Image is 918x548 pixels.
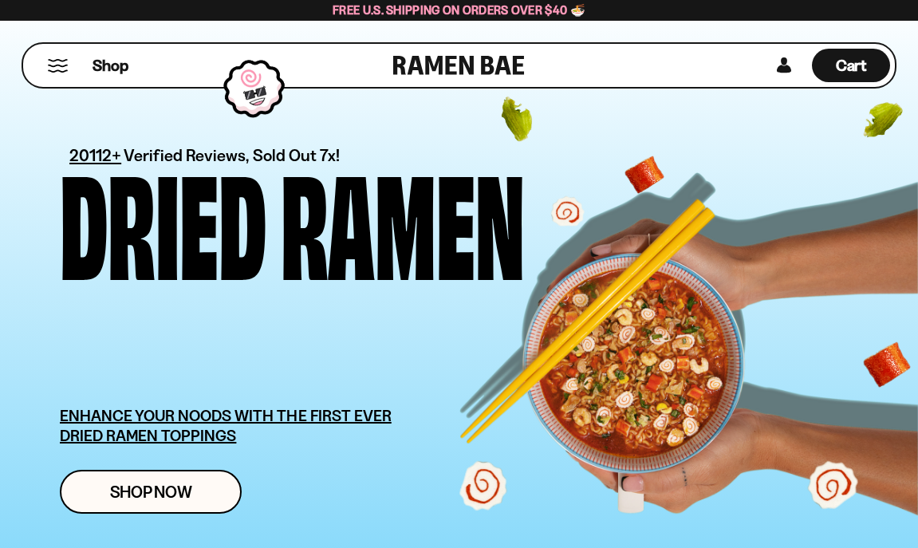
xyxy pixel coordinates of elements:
span: Cart [836,56,867,75]
a: Shop [93,49,128,82]
span: Free U.S. Shipping on Orders over $40 🍜 [333,2,585,18]
div: Ramen [281,164,525,273]
span: Shop [93,55,128,77]
a: Shop Now [60,470,242,514]
button: Mobile Menu Trigger [47,59,69,73]
span: Shop Now [110,483,192,500]
a: Cart [812,44,890,87]
div: Dried [60,164,266,273]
